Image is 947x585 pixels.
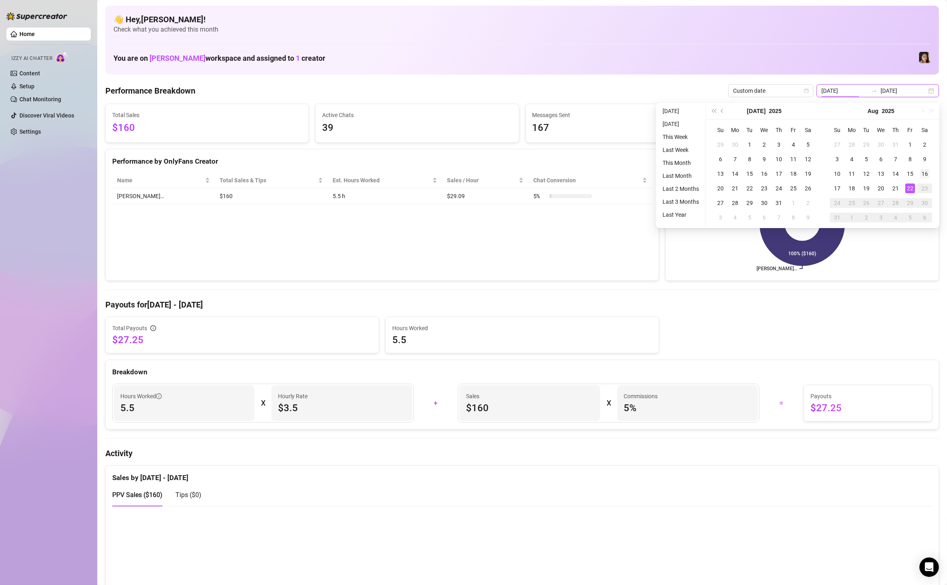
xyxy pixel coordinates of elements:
span: Tips ( $0 ) [175,491,201,499]
td: 2025-08-02 [917,137,932,152]
th: Su [830,123,844,137]
div: 28 [730,198,740,208]
td: 2025-08-17 [830,181,844,196]
div: 5 [905,213,915,222]
span: 5 % [533,192,546,201]
td: 2025-08-24 [830,196,844,210]
div: = [764,397,799,410]
td: 2025-09-06 [917,210,932,225]
div: 27 [876,198,886,208]
td: 2025-08-30 [917,196,932,210]
span: info-circle [156,393,162,399]
span: PPV Sales ( $160 ) [112,491,162,499]
td: 2025-08-09 [801,210,815,225]
th: Sa [801,123,815,137]
td: 2025-08-15 [903,167,917,181]
text: [PERSON_NAME]… [757,266,797,271]
img: AI Chatter [56,51,68,63]
td: 2025-08-12 [859,167,874,181]
td: 2025-07-05 [801,137,815,152]
td: 2025-07-25 [786,181,801,196]
td: [PERSON_NAME]… [112,188,215,204]
div: 12 [861,169,871,179]
td: $29.09 [442,188,528,204]
td: 2025-07-28 [728,196,742,210]
td: 2025-07-03 [772,137,786,152]
span: swap-right [871,88,877,94]
div: 3 [716,213,725,222]
div: 24 [832,198,842,208]
td: 2025-07-02 [757,137,772,152]
td: 2025-09-02 [859,210,874,225]
td: 2025-08-04 [844,152,859,167]
button: Choose a month [868,103,879,119]
a: Chat Monitoring [19,96,61,102]
div: 15 [745,169,755,179]
div: 13 [716,169,725,179]
td: 2025-07-19 [801,167,815,181]
li: Last Month [659,171,702,181]
td: 2025-07-15 [742,167,757,181]
div: Performance by OnlyFans Creator [112,156,652,167]
h4: Activity [105,448,939,459]
td: 2025-08-31 [830,210,844,225]
span: Hours Worked [120,392,162,401]
div: 25 [789,184,798,193]
th: We [874,123,888,137]
a: Settings [19,128,41,135]
span: $27.25 [810,401,925,414]
td: 2025-08-19 [859,181,874,196]
span: $160 [112,120,302,136]
div: 4 [891,213,900,222]
span: Payouts [810,392,925,401]
span: Sales [466,392,594,401]
td: 2025-08-29 [903,196,917,210]
td: 2025-08-21 [888,181,903,196]
span: 5.5 [392,333,652,346]
div: 31 [891,140,900,149]
td: 2025-07-29 [742,196,757,210]
td: 2025-07-23 [757,181,772,196]
th: Sa [917,123,932,137]
div: 7 [774,213,784,222]
div: 4 [789,140,798,149]
div: 1 [905,140,915,149]
td: 2025-07-18 [786,167,801,181]
img: logo-BBDzfeDw.svg [6,12,67,20]
div: Open Intercom Messenger [919,557,939,577]
td: 2025-08-01 [786,196,801,210]
div: 4 [730,213,740,222]
td: 2025-07-06 [713,152,728,167]
div: 18 [789,169,798,179]
li: This Week [659,132,702,142]
div: 5 [745,213,755,222]
div: 10 [832,169,842,179]
span: Name [117,176,203,185]
div: X [261,397,265,410]
td: 2025-08-05 [742,210,757,225]
div: 3 [774,140,784,149]
div: 27 [832,140,842,149]
td: 2025-08-13 [874,167,888,181]
td: 2025-08-25 [844,196,859,210]
div: 24 [774,184,784,193]
button: Last year (Control + left) [709,103,718,119]
h4: Performance Breakdown [105,85,195,96]
span: [PERSON_NAME] [150,54,205,62]
div: 11 [847,169,857,179]
div: 3 [832,154,842,164]
div: 20 [876,184,886,193]
div: 13 [876,169,886,179]
td: 2025-07-20 [713,181,728,196]
div: 23 [920,184,930,193]
div: 19 [861,184,871,193]
button: Choose a month [747,103,765,119]
td: 2025-07-11 [786,152,801,167]
li: [DATE] [659,106,702,116]
div: 5 [803,140,813,149]
img: Luna [919,52,930,63]
td: 2025-07-24 [772,181,786,196]
td: 2025-08-22 [903,181,917,196]
a: Home [19,31,35,37]
a: Setup [19,83,34,90]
